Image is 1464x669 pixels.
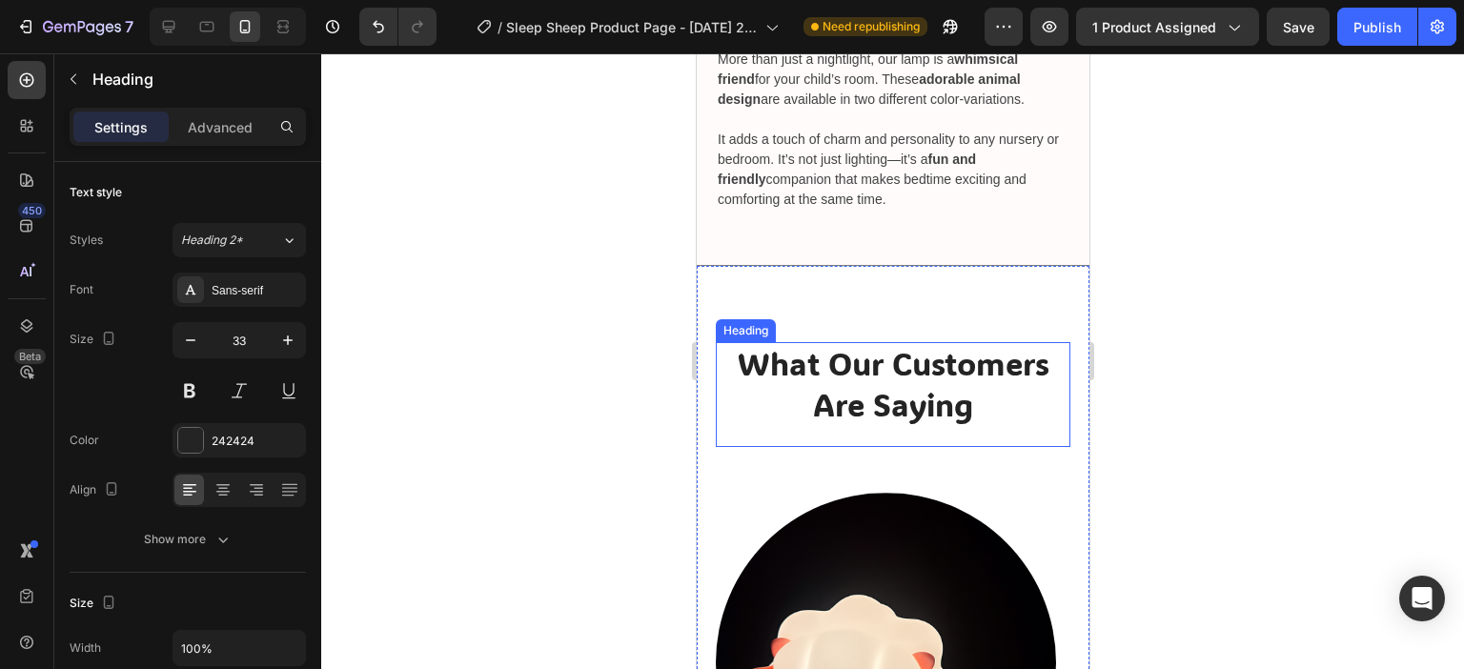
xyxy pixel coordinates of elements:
div: Text style [70,184,122,201]
div: Beta [14,349,46,364]
p: It adds a touch of charm and personality to any nursery or bedroom. It’s not just lighting—it’s a... [21,76,372,156]
input: Auto [173,631,305,665]
div: Font [70,281,93,298]
div: Width [70,639,101,657]
div: Open Intercom Messenger [1399,576,1445,621]
p: 7 [125,15,133,38]
div: Publish [1353,17,1401,37]
span: / [498,17,502,37]
div: Undo/Redo [359,8,437,46]
div: Sans-serif [212,282,301,299]
button: Publish [1337,8,1417,46]
span: Sleep Sheep Product Page - [DATE] 20:09:30 [506,17,758,37]
div: 242424 [212,433,301,450]
div: Color [70,432,99,449]
div: Heading [23,269,75,286]
div: Size [70,591,120,617]
span: Heading 2* [181,232,243,249]
span: Save [1283,19,1314,35]
button: 7 [8,8,142,46]
div: Styles [70,232,103,249]
div: Show more [144,530,233,549]
button: 1 product assigned [1076,8,1259,46]
iframe: Design area [697,53,1089,669]
span: Need republishing [823,18,920,35]
button: Heading 2* [173,223,306,257]
div: 450 [18,203,46,218]
div: Size [70,327,120,353]
span: 1 product assigned [1092,17,1216,37]
span: What Our Customers Are Saying [41,290,353,372]
button: Show more [70,522,306,557]
p: Heading [92,68,298,91]
button: Save [1267,8,1330,46]
p: Advanced [188,117,253,137]
p: Settings [94,117,148,137]
div: Align [70,477,123,503]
